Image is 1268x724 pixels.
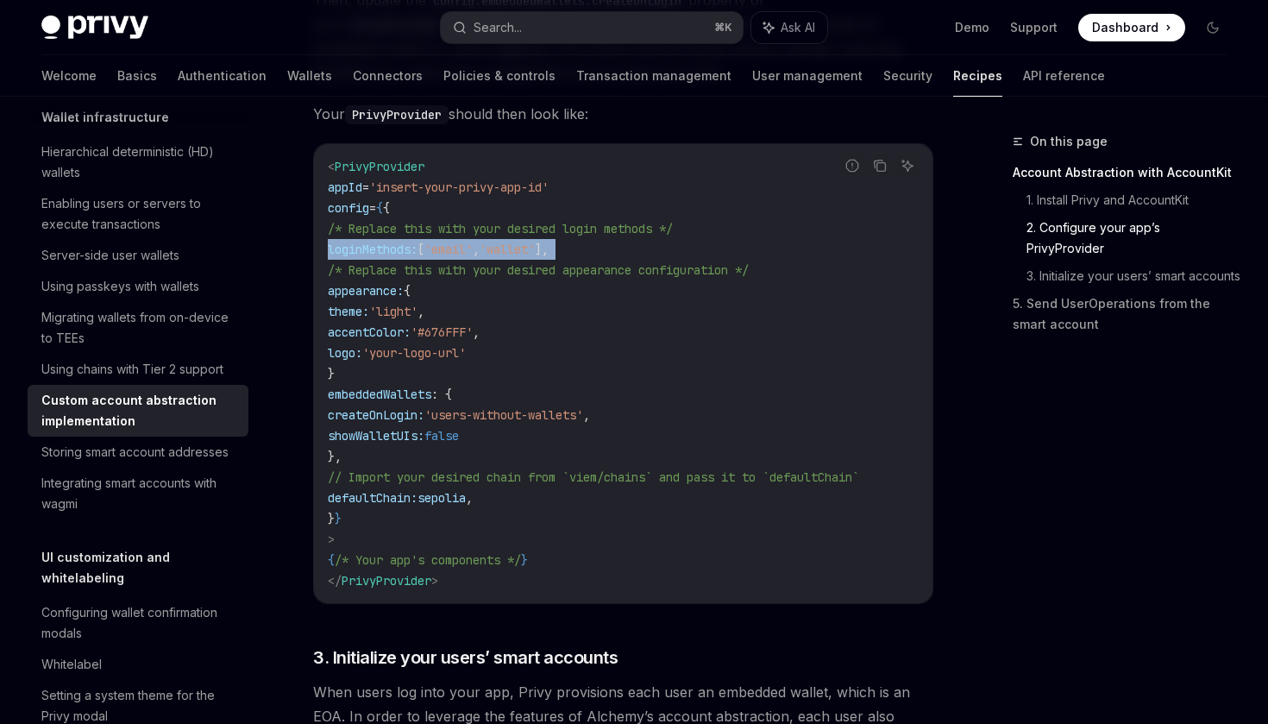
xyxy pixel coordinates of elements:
div: Enabling users or servers to execute transactions [41,193,238,235]
span: // Import your desired chain from `viem/chains` and pass it to `defaultChain` [328,469,859,485]
a: Enabling users or servers to execute transactions [28,188,248,240]
a: Welcome [41,55,97,97]
span: [ [417,242,424,257]
button: Ask AI [896,154,919,177]
div: Storing smart account addresses [41,442,229,463]
a: Basics [117,55,157,97]
span: showWalletUIs: [328,428,424,444]
div: Using chains with Tier 2 support [41,359,223,380]
a: Integrating smart accounts with wagmi [28,468,248,519]
button: Report incorrect code [841,154,863,177]
span: ], [535,242,549,257]
span: }, [328,449,342,464]
span: { [328,552,335,568]
span: Ask AI [781,19,815,36]
span: , [473,324,480,340]
a: Server-side user wallets [28,240,248,271]
a: API reference [1023,55,1105,97]
a: Transaction management [576,55,731,97]
span: { [404,283,411,299]
span: 'users-without-wallets' [424,407,583,423]
span: { [383,200,390,216]
span: } [328,511,335,526]
span: </ [328,573,342,589]
div: Hierarchical deterministic (HD) wallets [41,142,238,183]
span: } [521,552,528,568]
span: /* Replace this with your desired appearance configuration */ [328,262,749,278]
span: theme: [328,304,369,319]
a: 5. Send UserOperations from the smart account [1013,290,1240,338]
a: Policies & controls [443,55,556,97]
span: On this page [1030,131,1108,152]
span: PrivyProvider [335,159,424,174]
span: PrivyProvider [342,573,431,589]
a: Configuring wallet confirmation modals [28,597,248,649]
span: loginMethods: [328,242,417,257]
a: Using passkeys with wallets [28,271,248,302]
button: Toggle dark mode [1199,14,1227,41]
a: Migrating wallets from on-device to TEEs [28,302,248,354]
span: < [328,159,335,174]
span: , [466,490,473,506]
span: '#676FFF' [411,324,473,340]
span: , [473,242,480,257]
span: sepolia [417,490,466,506]
span: createOnLogin: [328,407,424,423]
span: accentColor: [328,324,411,340]
a: User management [752,55,863,97]
a: Whitelabel [28,649,248,680]
a: Hierarchical deterministic (HD) wallets [28,136,248,188]
div: Configuring wallet confirmation modals [41,602,238,644]
span: appearance: [328,283,404,299]
span: } [335,511,342,526]
span: ⌘ K [714,21,732,35]
span: Your should then look like: [313,102,933,126]
a: Demo [955,19,989,36]
span: > [328,532,335,547]
h5: UI customization and whitelabeling [41,547,248,589]
span: Dashboard [1092,19,1158,36]
span: > [431,573,438,589]
button: Search...⌘K [441,12,742,43]
div: Whitelabel [41,654,102,675]
span: /* Replace this with your desired login methods */ [328,221,673,236]
a: Account Abstraction with AccountKit [1013,159,1240,186]
div: Integrating smart accounts with wagmi [41,473,238,514]
span: defaultChain: [328,490,417,506]
span: appId [328,179,362,195]
span: 'email' [424,242,473,257]
span: = [362,179,369,195]
button: Copy the contents from the code block [869,154,891,177]
a: Security [883,55,932,97]
span: 3. Initialize your users’ smart accounts [313,645,618,670]
a: Recipes [953,55,1002,97]
img: dark logo [41,16,148,40]
div: Migrating wallets from on-device to TEEs [41,307,238,349]
span: embeddedWallets [328,387,431,402]
div: Using passkeys with wallets [41,276,199,297]
span: , [583,407,590,423]
a: Using chains with Tier 2 support [28,354,248,385]
span: : { [431,387,452,402]
div: Custom account abstraction implementation [41,390,238,431]
span: config [328,200,369,216]
a: Support [1010,19,1058,36]
span: 'light' [369,304,417,319]
a: 3. Initialize your users’ smart accounts [1026,262,1240,290]
span: } [328,366,335,381]
span: 'your-logo-url' [362,345,466,361]
button: Ask AI [751,12,827,43]
span: { [376,200,383,216]
span: logo: [328,345,362,361]
code: PrivyProvider [345,105,449,124]
span: 'insert-your-privy-app-id' [369,179,549,195]
a: Custom account abstraction implementation [28,385,248,437]
div: Server-side user wallets [41,245,179,266]
a: Storing smart account addresses [28,437,248,468]
span: 'wallet' [480,242,535,257]
a: Authentication [178,55,267,97]
a: Wallets [287,55,332,97]
span: false [424,428,459,444]
a: Connectors [353,55,423,97]
a: 1. Install Privy and AccountKit [1026,186,1240,214]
